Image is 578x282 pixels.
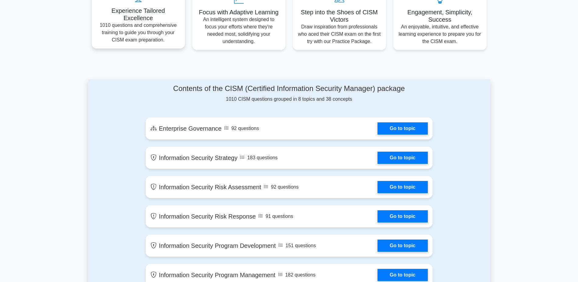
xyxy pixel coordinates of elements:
a: Go to topic [378,240,427,252]
a: Go to topic [378,181,427,193]
div: 1010 CISM questions grouped in 8 topics and 38 concepts [146,84,433,103]
h5: Focus with Adaptive Learning [197,9,281,16]
p: An intelligent system designed to focus your efforts where they're needed most, solidifying your ... [197,16,281,45]
a: Go to topic [378,269,427,281]
a: Go to topic [378,122,427,135]
p: An enjoyable, intuitive, and effective learning experience to prepare you for the CISM exam. [398,23,482,45]
p: 1010 questions and comprehensive training to guide you through your CISM exam preparation. [97,22,180,44]
a: Go to topic [378,152,427,164]
p: Draw inspiration from professionals who aced their CISM exam on the first try with our Practice P... [298,23,381,45]
a: Go to topic [378,210,427,222]
h4: Contents of the CISM (Certified Information Security Manager) package [146,84,433,93]
h5: Step into the Shoes of CISM Victors [298,9,381,23]
h5: Experience Tailored Excellence [97,7,180,22]
h5: Engagement, Simplicity, Success [398,9,482,23]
